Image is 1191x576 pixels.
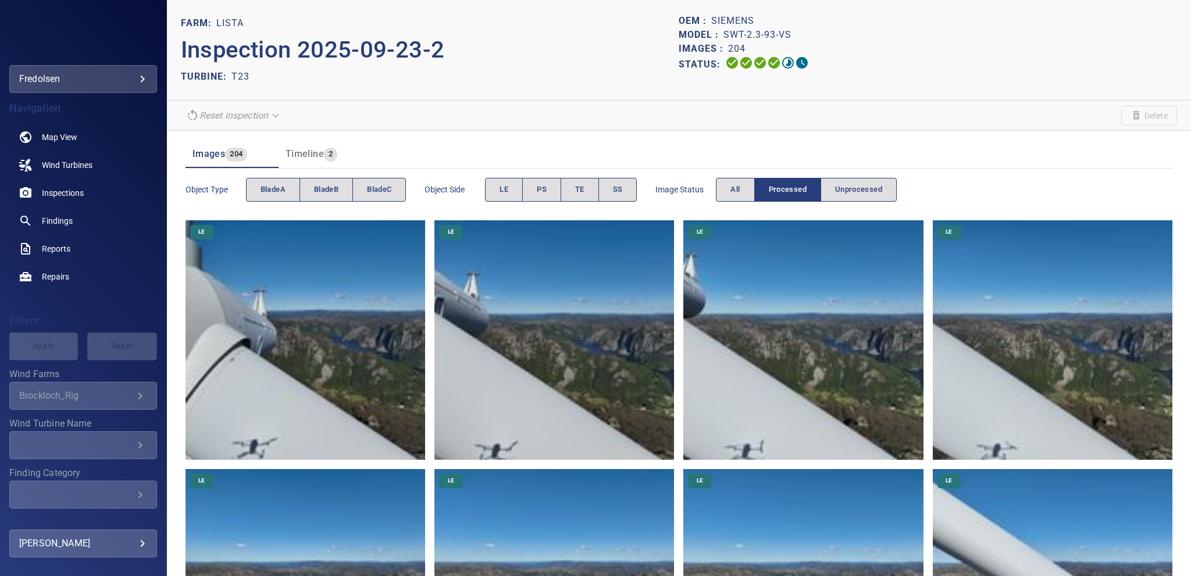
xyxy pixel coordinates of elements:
[9,235,157,263] a: reports noActive
[835,183,882,196] span: Unprocessed
[725,56,739,70] svg: Uploading 100%
[19,390,133,401] div: Brockloch_Rig
[181,16,216,30] p: FARM:
[716,178,897,202] div: imageStatus
[723,28,791,42] p: SWT-2.3-93-VS
[441,477,461,485] span: LE
[186,184,246,195] span: Object type
[9,481,157,509] div: Finding Category
[314,183,338,196] span: bladeB
[939,228,959,236] span: LE
[679,28,723,42] p: Model :
[191,228,212,236] span: LE
[821,178,897,202] button: Unprocessed
[781,56,795,70] svg: Matching 26%
[739,56,753,70] svg: Data Formatted 100%
[9,151,157,179] a: windturbines noActive
[199,110,268,121] em: Reset inspection
[191,477,212,485] span: LE
[690,477,710,485] span: LE
[367,183,391,196] span: bladeC
[42,187,84,199] span: Inspections
[181,70,231,84] p: TURBINE:
[522,178,561,202] button: PS
[181,33,679,67] p: Inspection 2025-09-23-2
[425,184,485,195] span: Object Side
[42,159,92,171] span: Wind Turbines
[500,183,508,196] span: LE
[711,14,754,28] p: Siemens
[679,56,725,73] p: Status:
[767,56,781,70] svg: ML Processing 100%
[485,178,523,202] button: LE
[655,184,716,195] span: Image Status
[769,183,807,196] span: Processed
[9,123,157,151] a: map noActive
[9,468,157,478] label: Finding Category
[286,148,324,159] span: Timeline
[690,228,710,236] span: LE
[561,178,599,202] button: TE
[9,419,157,428] label: Wind Turbine Name
[679,42,728,56] p: Images :
[679,14,711,28] p: OEM :
[9,65,157,93] div: fredolsen
[231,70,249,84] p: T23
[42,215,73,227] span: Findings
[246,178,300,202] button: bladeA
[9,431,157,459] div: Wind Turbine Name
[261,183,286,196] span: bladeA
[19,534,147,553] div: [PERSON_NAME]
[181,105,287,126] div: Reset inspection
[324,148,337,161] span: 2
[598,178,637,202] button: SS
[9,370,157,379] label: Wind Farms
[42,271,69,282] span: Repairs
[1121,106,1177,126] span: Unable to delete the inspection due to your user permissions
[753,56,767,70] svg: Selecting 100%
[299,178,353,202] button: bladeB
[9,382,157,410] div: Wind Farms
[181,105,287,126] div: Unable to reset the inspection due to your user permissions
[728,42,746,56] p: 204
[42,131,77,143] span: Map View
[9,263,157,291] a: repairs noActive
[441,228,461,236] span: LE
[485,178,637,202] div: objectSide
[9,179,157,207] a: inspections noActive
[246,178,406,202] div: objectType
[19,70,147,88] div: fredolsen
[352,178,406,202] button: bladeC
[42,243,70,255] span: Reports
[216,16,244,30] p: Lista
[9,315,157,327] h4: Filters
[225,148,247,161] span: 204
[730,183,740,196] span: All
[613,183,623,196] span: SS
[716,178,754,202] button: All
[939,477,959,485] span: LE
[537,183,547,196] span: PS
[192,148,225,159] span: Images
[9,207,157,235] a: findings noActive
[795,56,809,70] svg: Classification 0%
[575,183,584,196] span: TE
[9,102,157,114] h4: Navigation
[754,178,821,202] button: Processed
